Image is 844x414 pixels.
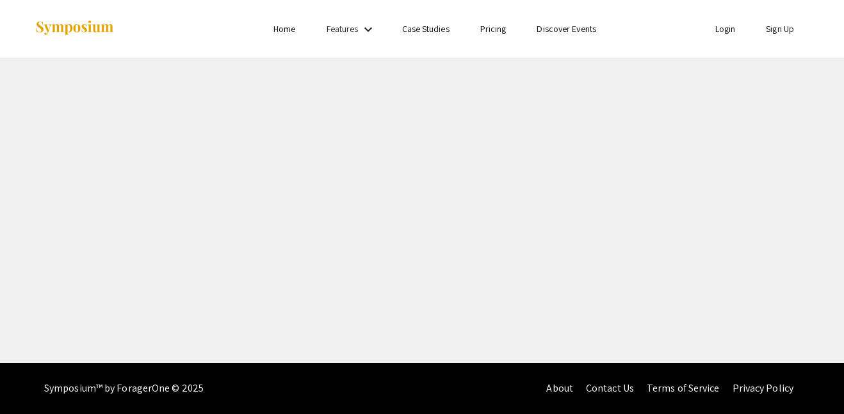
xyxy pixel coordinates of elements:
a: Case Studies [402,23,450,35]
a: Contact Us [586,381,634,395]
a: Home [273,23,295,35]
a: Pricing [480,23,507,35]
img: Symposium by ForagerOne [35,20,115,37]
a: Terms of Service [647,381,720,395]
a: Privacy Policy [733,381,793,395]
a: About [546,381,573,395]
div: Symposium™ by ForagerOne © 2025 [44,363,204,414]
a: Sign Up [766,23,794,35]
a: Discover Events [537,23,596,35]
a: Features [327,23,359,35]
a: Login [715,23,736,35]
mat-icon: Expand Features list [361,22,376,37]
